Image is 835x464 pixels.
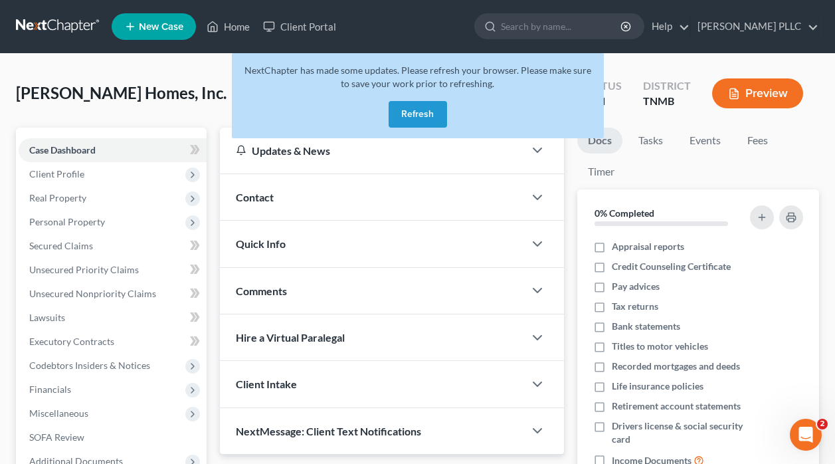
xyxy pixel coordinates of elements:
[612,340,708,353] span: Titles to motor vehicles
[29,144,96,156] span: Case Dashboard
[236,144,508,158] div: Updates & News
[29,168,84,179] span: Client Profile
[612,300,658,313] span: Tax returns
[19,330,207,354] a: Executory Contracts
[29,336,114,347] span: Executory Contracts
[19,282,207,306] a: Unsecured Nonpriority Claims
[19,138,207,162] a: Case Dashboard
[29,407,88,419] span: Miscellaneous
[817,419,828,429] span: 2
[29,312,65,323] span: Lawsuits
[236,331,345,344] span: Hire a Virtual Paralegal
[790,419,822,451] iframe: Intercom live chat
[612,360,740,373] span: Recorded mortgages and deeds
[19,306,207,330] a: Lawsuits
[29,264,139,275] span: Unsecured Priority Claims
[19,234,207,258] a: Secured Claims
[19,258,207,282] a: Unsecured Priority Claims
[256,15,343,39] a: Client Portal
[643,78,691,94] div: District
[139,22,183,32] span: New Case
[389,101,447,128] button: Refresh
[612,240,684,253] span: Appraisal reports
[29,288,156,299] span: Unsecured Nonpriority Claims
[29,384,71,395] span: Financials
[612,260,731,273] span: Credit Counseling Certificate
[29,360,150,371] span: Codebtors Insiders & Notices
[29,192,86,203] span: Real Property
[501,14,622,39] input: Search by name...
[236,378,297,390] span: Client Intake
[29,216,105,227] span: Personal Property
[737,128,779,154] a: Fees
[16,83,227,102] span: [PERSON_NAME] Homes, Inc.
[612,419,747,446] span: Drivers license & social security card
[645,15,690,39] a: Help
[643,94,691,109] div: TNMB
[612,320,680,333] span: Bank statements
[19,425,207,449] a: SOFA Review
[595,207,654,219] strong: 0% Completed
[612,400,741,413] span: Retirement account statements
[691,15,818,39] a: [PERSON_NAME] PLLC
[628,128,674,154] a: Tasks
[29,240,93,251] span: Secured Claims
[612,280,660,293] span: Pay advices
[200,15,256,39] a: Home
[679,128,731,154] a: Events
[236,191,274,203] span: Contact
[577,159,625,185] a: Timer
[612,380,703,393] span: Life insurance policies
[244,64,591,89] span: NextChapter has made some updates. Please refresh your browser. Please make sure to save your wor...
[29,431,84,443] span: SOFA Review
[236,237,286,250] span: Quick Info
[236,285,287,297] span: Comments
[712,78,803,108] button: Preview
[236,425,421,437] span: NextMessage: Client Text Notifications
